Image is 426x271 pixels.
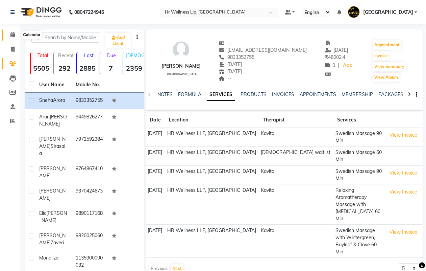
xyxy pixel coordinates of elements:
th: User Name [35,77,72,93]
span: [GEOGRAPHIC_DATA] [363,9,413,16]
b: 08047224946 [74,3,104,22]
td: Swedish Massage 90 Min [333,128,384,147]
a: INVOICES [272,91,294,97]
th: Date [146,112,165,128]
span: [PERSON_NAME] [39,232,66,246]
td: HR Wellness LLP, [GEOGRAPHIC_DATA] [165,128,259,147]
td: 9370424673 [72,183,108,206]
td: HR Wellness LLP, [GEOGRAPHIC_DATA] [165,184,259,225]
td: Relaxing Aromatherapy Massage with [MEDICAL_DATA] 60 Min [333,184,384,225]
button: Invoice [373,51,390,61]
td: [DATE] [146,165,165,184]
td: Kavita [259,184,333,225]
span: Monaliza [39,255,58,261]
button: View Album [373,73,400,82]
strong: 5505 [31,64,52,72]
span: 0 [325,62,335,68]
span: [PERSON_NAME] [39,114,67,127]
td: Swedish Massage with Wintergreen, Bayleaf & Clove 60 Min [333,225,384,258]
span: [PERSON_NAME] [39,165,66,179]
input: Search by Name/Mobile/Email/Code [31,32,99,43]
th: Mobile No. [72,77,108,93]
img: Koregaon Park [348,6,360,18]
div: [PERSON_NAME] [161,63,201,70]
button: View Summary [373,62,406,71]
td: [DATE] [146,184,165,225]
span: | [338,62,339,69]
td: Kavita [259,128,333,147]
th: Services [333,112,384,128]
span: [PERSON_NAME] [39,210,67,223]
span: [EMAIL_ADDRESS][DOMAIN_NAME] [219,47,307,53]
p: Lost [80,52,98,59]
strong: 2359 [123,64,145,72]
span: [DATE] [219,61,242,67]
span: [DEMOGRAPHIC_DATA] [167,72,198,76]
span: -- [219,75,232,82]
span: Zaveri [51,240,64,246]
td: 9890117168 [72,206,108,228]
td: [DATE] [146,128,165,147]
p: Recent [57,52,75,59]
button: View Invoice [386,227,420,238]
img: logo [17,3,64,22]
span: -- [325,40,338,46]
span: 48002.4 [325,54,345,60]
td: 7972592384 [72,132,108,161]
span: [DATE] [325,47,348,53]
button: View Invoice [386,187,420,197]
td: [DEMOGRAPHIC_DATA] waitlist [259,146,333,165]
button: Appointment [373,40,401,50]
span: Sneha [39,97,53,103]
td: 9820025060 [72,228,108,250]
td: HR Wellness LLP, [GEOGRAPHIC_DATA] [165,165,259,184]
a: SERVICES [207,89,235,101]
a: Add Client [105,33,131,48]
td: Swedish Massage 90 Min [333,165,384,184]
span: ₹ [325,54,328,60]
td: HR Wellness LLP, [GEOGRAPHIC_DATA] [165,146,259,165]
a: Add [342,61,354,70]
div: Calendar [21,31,42,39]
strong: 2885 [77,64,98,72]
span: [PERSON_NAME] [39,136,66,149]
span: -- [219,40,232,46]
td: 9764867410 [72,161,108,183]
span: Sirasala [39,143,65,156]
img: avatar [171,40,191,60]
p: Due [102,52,122,59]
td: 9833352755 [72,93,108,109]
td: Kavita [259,225,333,258]
a: MEMBERSHIP [342,91,373,97]
td: [DATE] [146,146,165,165]
a: APPOINTMENTS [300,91,336,97]
strong: 292 [54,64,75,72]
a: FORMULA [178,91,201,97]
a: PRODUCTS [241,91,267,97]
a: NOTES [157,91,173,97]
td: Swedish Massage 60 Min [333,146,384,165]
strong: 7 [100,64,122,72]
td: HR Wellness LLP, [GEOGRAPHIC_DATA] [165,225,259,258]
span: Elic [39,210,46,216]
button: View Invoice [386,130,420,140]
span: [PERSON_NAME] [39,188,66,201]
td: Kavita [259,165,333,184]
th: Location [165,112,259,128]
p: [DEMOGRAPHIC_DATA] [126,52,145,59]
span: Arora [53,97,65,103]
td: [DATE] [146,225,165,258]
span: 9833352755 [219,54,255,60]
span: [DATE] [219,68,242,74]
th: Therapist [259,112,333,128]
a: PACKAGES [378,91,403,97]
td: 9449826277 [72,109,108,132]
p: Total [33,52,52,59]
span: Arun [39,114,50,120]
button: View Invoice [386,168,420,178]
